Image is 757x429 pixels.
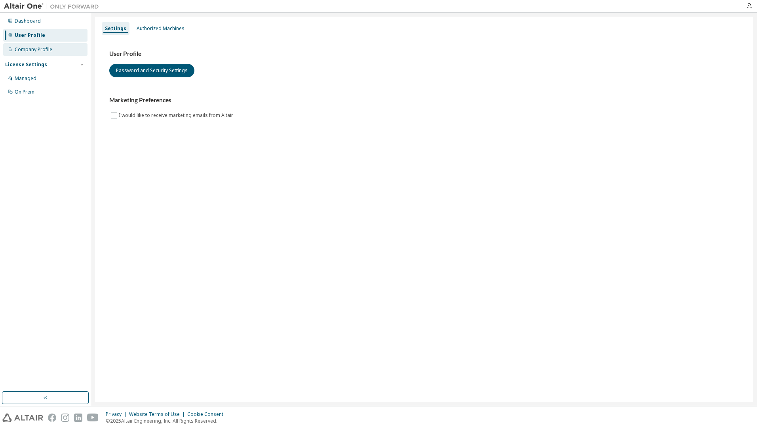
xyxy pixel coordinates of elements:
[87,414,99,422] img: youtube.svg
[15,32,45,38] div: User Profile
[106,411,129,418] div: Privacy
[74,414,82,422] img: linkedin.svg
[109,50,739,58] h3: User Profile
[109,64,194,77] button: Password and Security Settings
[106,418,228,424] p: © 2025 Altair Engineering, Inc. All Rights Reserved.
[137,25,184,32] div: Authorized Machines
[15,18,41,24] div: Dashboard
[105,25,126,32] div: Settings
[187,411,228,418] div: Cookie Consent
[15,75,36,82] div: Managed
[129,411,187,418] div: Website Terms of Use
[2,414,43,422] img: altair_logo.svg
[109,96,739,104] h3: Marketing Preferences
[48,414,56,422] img: facebook.svg
[61,414,69,422] img: instagram.svg
[4,2,103,10] img: Altair One
[15,89,34,95] div: On Prem
[5,61,47,68] div: License Settings
[119,111,235,120] label: I would like to receive marketing emails from Altair
[15,46,52,53] div: Company Profile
